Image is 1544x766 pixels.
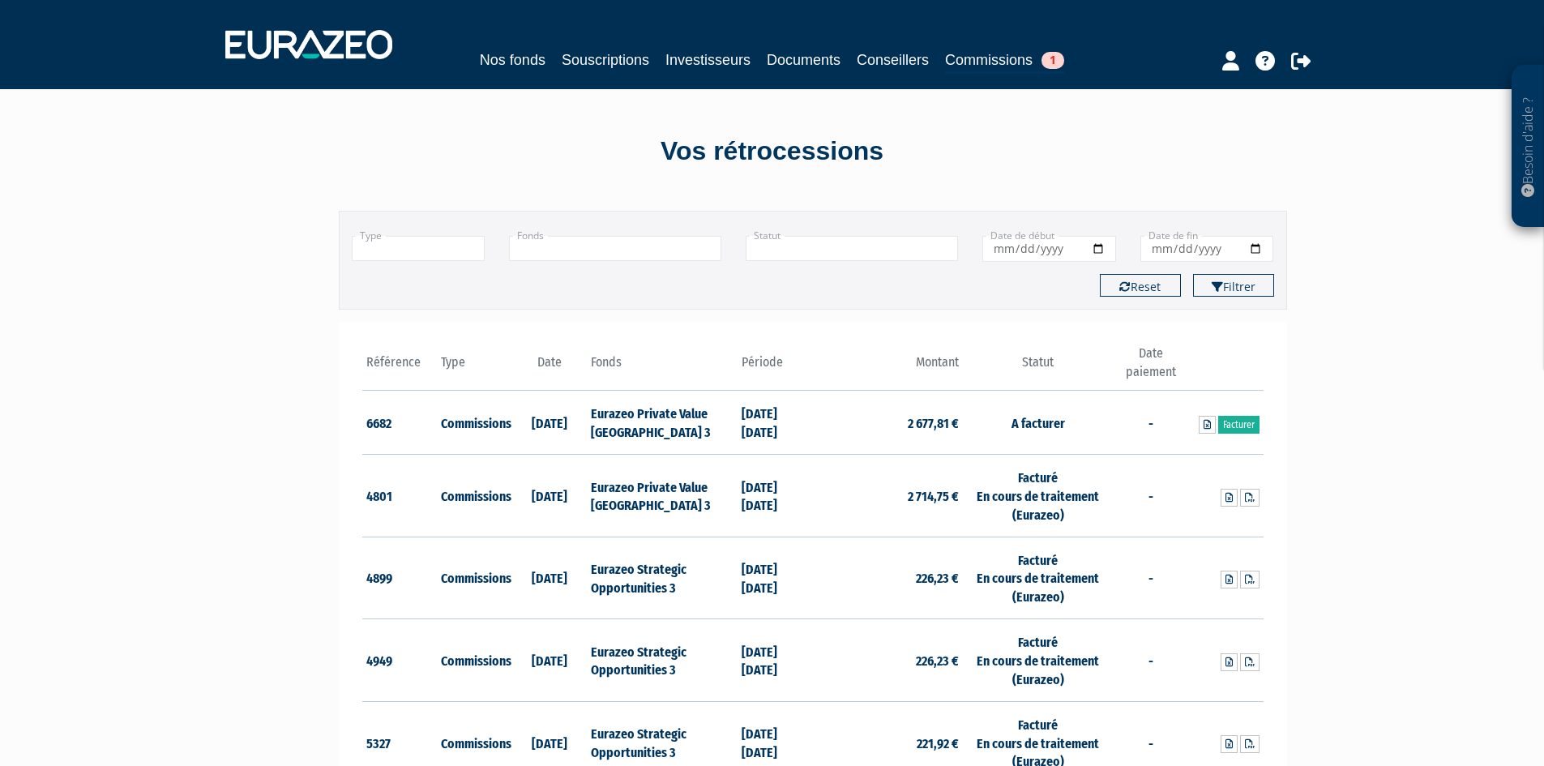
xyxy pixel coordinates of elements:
th: Type [437,344,512,391]
a: Commissions1 [945,49,1064,74]
td: 226,23 € [813,537,963,619]
td: 6682 [362,391,438,455]
td: [DATE] [512,391,588,455]
td: 2 714,75 € [813,455,963,537]
td: [DATE] [DATE] [738,619,813,702]
th: Fonds [587,344,737,391]
span: 1 [1041,52,1064,69]
td: - [1113,391,1188,455]
td: Commissions [437,619,512,702]
td: Eurazeo Strategic Opportunities 3 [587,619,737,702]
td: 2 677,81 € [813,391,963,455]
td: Eurazeo Private Value [GEOGRAPHIC_DATA] 3 [587,455,737,537]
td: 226,23 € [813,619,963,702]
img: 1732889491-logotype_eurazeo_blanc_rvb.png [225,30,392,59]
td: A facturer [963,391,1113,455]
button: Reset [1100,274,1181,297]
td: [DATE] [512,537,588,619]
td: Facturé En cours de traitement (Eurazeo) [963,537,1113,619]
td: Eurazeo Private Value [GEOGRAPHIC_DATA] 3 [587,391,737,455]
a: Nos fonds [480,49,545,71]
a: Investisseurs [665,49,751,71]
th: Référence [362,344,438,391]
p: Besoin d'aide ? [1519,74,1538,220]
td: [DATE] [DATE] [738,537,813,619]
a: Documents [767,49,840,71]
td: [DATE] [512,455,588,537]
td: Facturé En cours de traitement (Eurazeo) [963,619,1113,702]
th: Période [738,344,813,391]
th: Date [512,344,588,391]
td: [DATE] [DATE] [738,391,813,455]
th: Date paiement [1113,344,1188,391]
td: Commissions [437,455,512,537]
th: Statut [963,344,1113,391]
a: Facturer [1218,416,1260,434]
td: [DATE] [DATE] [738,455,813,537]
td: - [1113,455,1188,537]
td: Facturé En cours de traitement (Eurazeo) [963,455,1113,537]
a: Conseillers [857,49,929,71]
button: Filtrer [1193,274,1274,297]
th: Montant [813,344,963,391]
td: Commissions [437,391,512,455]
td: Commissions [437,537,512,619]
td: - [1113,619,1188,702]
td: 4949 [362,619,438,702]
div: Vos rétrocessions [310,133,1234,170]
td: Eurazeo Strategic Opportunities 3 [587,537,737,619]
a: Souscriptions [562,49,649,71]
td: 4899 [362,537,438,619]
td: - [1113,537,1188,619]
td: 4801 [362,455,438,537]
td: [DATE] [512,619,588,702]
